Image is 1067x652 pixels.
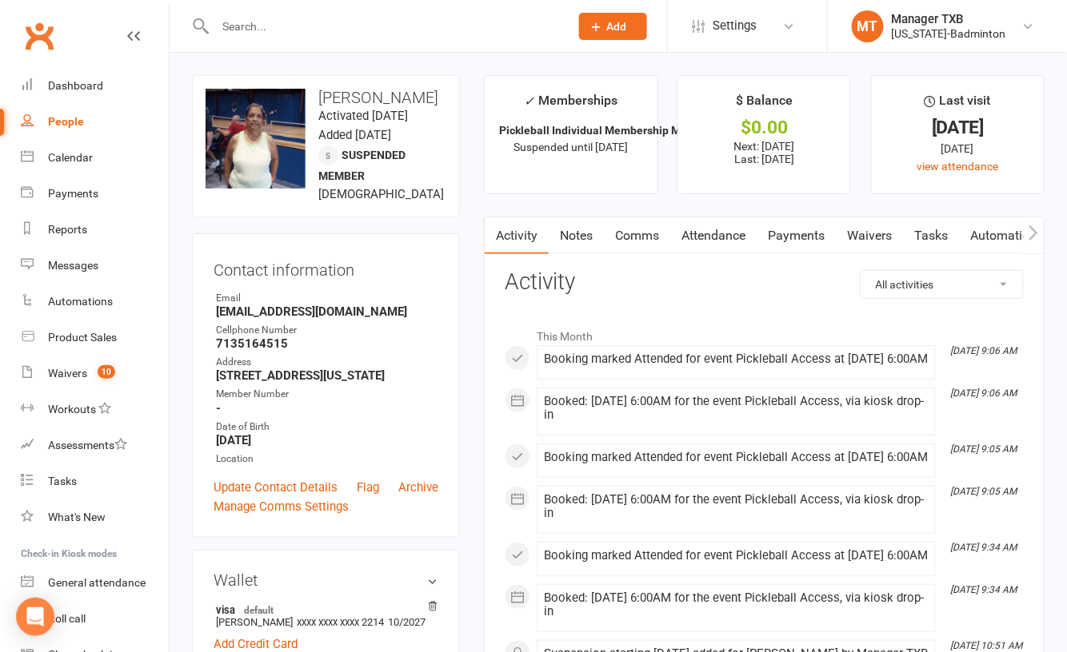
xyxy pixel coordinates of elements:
div: Address [216,355,438,370]
a: Workouts [21,392,169,427]
div: $ Balance [736,90,793,119]
div: Payments [48,187,98,200]
a: Product Sales [21,320,169,356]
i: [DATE] 9:05 AM [951,443,1017,455]
div: [DATE] [886,140,1029,157]
a: Manage Comms Settings [214,497,349,516]
h3: Activity [505,270,1024,295]
img: image1758726553.png [206,89,306,189]
strong: Pickleball Individual Membership Monthly (... [499,124,729,137]
span: Suspended member [318,149,406,182]
a: Payments [757,217,836,254]
i: [DATE] 9:06 AM [951,388,1017,399]
a: Comms [604,217,670,254]
a: Payments [21,176,169,212]
a: Archive [398,478,438,497]
a: Dashboard [21,68,169,104]
div: What's New [48,511,106,523]
strong: [EMAIL_ADDRESS][DOMAIN_NAME] [216,304,438,319]
a: Automations [959,217,1054,254]
div: $0.00 [693,119,836,136]
div: People [48,115,84,128]
div: Booked: [DATE] 6:00AM for the event Pickleball Access, via kiosk drop-in [544,591,929,618]
div: Booked: [DATE] 6:00AM for the event Pickleball Access, via kiosk drop-in [544,493,929,520]
div: Booked: [DATE] 6:00AM for the event Pickleball Access, via kiosk drop-in [544,395,929,422]
a: Clubworx [19,16,59,56]
span: xxxx xxxx xxxx 2214 [297,616,384,628]
i: [DATE] 9:34 AM [951,584,1017,595]
strong: 7135164515 [216,336,438,351]
button: Add [579,13,647,40]
a: Attendance [670,217,757,254]
span: Add [607,20,627,33]
a: Calendar [21,140,169,176]
li: This Month [505,320,1024,345]
strong: [STREET_ADDRESS][US_STATE] [216,368,438,383]
div: Manager TXB [892,12,1006,26]
a: Waivers [836,217,903,254]
a: Activity [485,217,549,254]
i: [DATE] 9:05 AM [951,486,1017,497]
strong: - [216,401,438,415]
div: Cellphone Number [216,323,438,338]
div: Booking marked Attended for event Pickleball Access at [DATE] 6:00AM [544,352,929,366]
a: People [21,104,169,140]
span: 10/2027 [388,616,426,628]
p: Next: [DATE] Last: [DATE] [693,140,836,165]
div: Dashboard [48,79,103,92]
div: Automations [48,295,113,308]
input: Search... [210,15,558,38]
i: [DATE] 10:51 AM [951,640,1023,651]
div: [US_STATE]-Badminton [892,26,1006,41]
div: Product Sales [48,331,117,344]
i: ✓ [524,93,534,109]
a: Messages [21,248,169,284]
a: view attendance [917,160,998,173]
div: Reports [48,223,87,236]
div: Booking marked Attended for event Pickleball Access at [DATE] 6:00AM [544,451,929,464]
div: MT [852,10,884,42]
a: Tasks [21,463,169,499]
div: Memberships [524,90,617,120]
h3: [PERSON_NAME] [206,89,446,106]
i: [DATE] 9:34 AM [951,542,1017,553]
a: What's New [21,499,169,535]
div: Calendar [48,151,93,164]
div: Date of Birth [216,419,438,435]
a: Tasks [903,217,959,254]
a: Notes [549,217,604,254]
a: Assessments [21,427,169,463]
i: [DATE] 9:06 AM [951,345,1017,356]
div: Tasks [48,475,77,487]
a: Update Contact Details [214,478,338,497]
span: 10 [98,365,115,379]
h3: Contact information [214,255,438,279]
div: Last visit [925,90,991,119]
h3: Wallet [214,571,438,589]
a: Waivers 10 [21,356,169,392]
li: [PERSON_NAME] [214,601,438,630]
div: Booking marked Attended for event Pickleball Access at [DATE] 6:00AM [544,549,929,563]
strong: [DATE] [216,433,438,447]
span: [DEMOGRAPHIC_DATA] [318,187,444,201]
div: Workouts [48,403,96,415]
a: General attendance kiosk mode [21,565,169,601]
div: General attendance [48,576,146,589]
div: Email [216,291,438,306]
strong: visa [216,603,430,616]
a: Roll call [21,601,169,637]
a: Automations [21,284,169,320]
span: default [239,603,278,616]
a: Flag [357,478,379,497]
div: [DATE] [886,119,1029,136]
a: Reports [21,212,169,248]
span: Settings [713,8,757,44]
div: Member Number [216,387,438,402]
div: Location [216,451,438,467]
span: Suspended until [DATE] [514,141,628,153]
div: Open Intercom Messenger [16,598,54,636]
time: Added [DATE] [318,128,391,142]
div: Waivers [48,367,87,380]
div: Assessments [48,439,127,451]
div: Messages [48,259,98,272]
